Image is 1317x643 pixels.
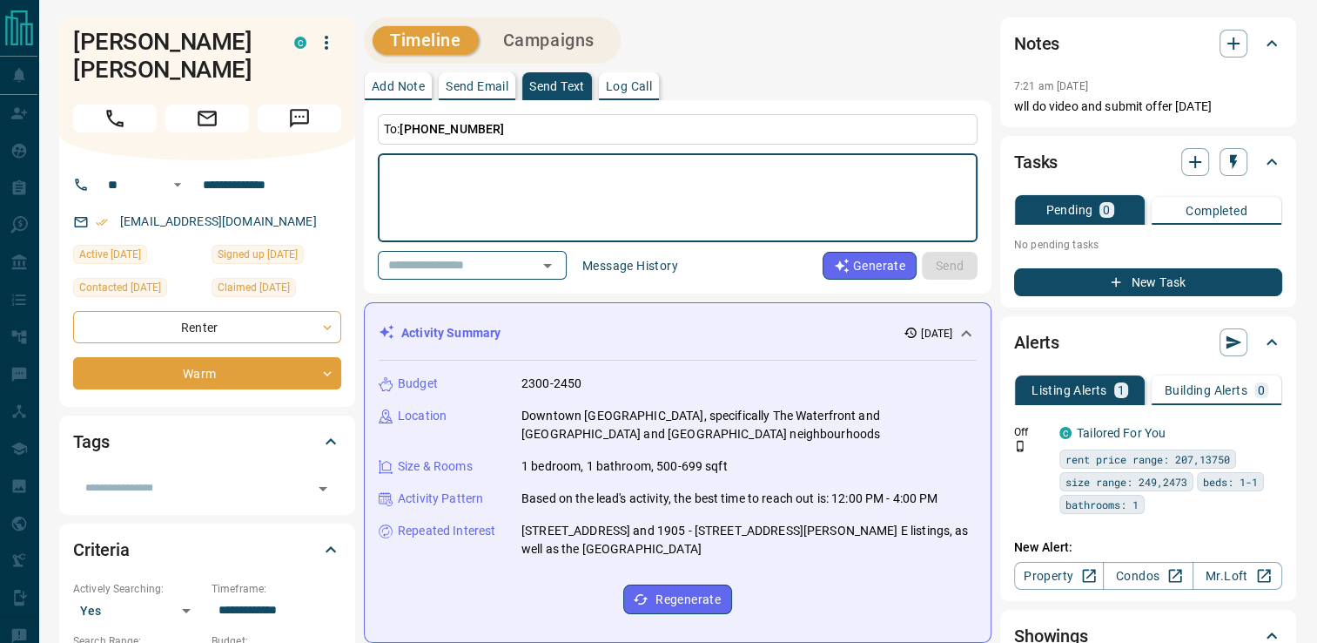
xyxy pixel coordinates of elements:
[1103,204,1110,216] p: 0
[73,581,203,597] p: Actively Searching:
[529,80,585,92] p: Send Text
[486,26,612,55] button: Campaigns
[400,122,504,136] span: [PHONE_NUMBER]
[398,375,438,393] p: Budget
[212,581,341,597] p: Timeframe:
[1014,148,1058,176] h2: Tasks
[921,326,952,342] p: [DATE]
[73,278,203,302] div: Fri Aug 08 2025
[212,278,341,302] div: Wed Jul 02 2025
[398,490,483,508] p: Activity Pattern
[572,252,689,280] button: Message History
[1014,440,1026,452] svg: Push Notification Only
[120,214,317,228] a: [EMAIL_ADDRESS][DOMAIN_NAME]
[1103,562,1193,590] a: Condos
[73,529,341,571] div: Criteria
[823,252,917,280] button: Generate
[73,597,203,625] div: Yes
[379,317,977,349] div: Activity Summary[DATE]
[73,357,341,389] div: Warm
[1014,98,1282,116] p: wll do video and submit offer [DATE]
[1014,562,1104,590] a: Property
[79,279,161,296] span: Contacted [DATE]
[1014,424,1049,440] p: Off
[311,477,335,501] button: Open
[535,254,560,278] button: Open
[73,311,341,343] div: Renter
[623,585,732,614] button: Regenerate
[373,26,479,55] button: Timeline
[73,536,130,564] h2: Criteria
[372,80,425,92] p: Add Note
[1077,426,1166,440] a: Tailored For You
[1186,205,1247,217] p: Completed
[73,105,157,132] span: Call
[1014,321,1282,363] div: Alerts
[1193,562,1282,590] a: Mr.Loft
[1014,328,1059,356] h2: Alerts
[398,522,495,540] p: Repeated Interest
[258,105,341,132] span: Message
[378,114,978,145] p: To:
[1031,384,1107,396] p: Listing Alerts
[521,375,581,393] p: 2300-2450
[1065,473,1187,491] span: size range: 249,2473
[167,174,188,195] button: Open
[606,80,652,92] p: Log Call
[1065,450,1230,468] span: rent price range: 207,13750
[401,324,501,342] p: Activity Summary
[521,457,728,476] p: 1 bedroom, 1 bathroom, 500-699 sqft
[1014,141,1282,183] div: Tasks
[521,407,977,443] p: Downtown [GEOGRAPHIC_DATA], specifically The Waterfront and [GEOGRAPHIC_DATA] and [GEOGRAPHIC_DAT...
[73,245,203,269] div: Sun Aug 10 2025
[1258,384,1265,396] p: 0
[1014,23,1282,64] div: Notes
[165,105,249,132] span: Email
[521,490,937,508] p: Based on the lead's activity, the best time to reach out is: 12:00 PM - 4:00 PM
[398,407,447,425] p: Location
[1014,538,1282,557] p: New Alert:
[1165,384,1247,396] p: Building Alerts
[1118,384,1125,396] p: 1
[521,522,977,558] p: [STREET_ADDRESS] and 1905 - [STREET_ADDRESS][PERSON_NAME] E listings, as well as the [GEOGRAPHIC_...
[73,421,341,463] div: Tags
[79,246,141,263] span: Active [DATE]
[1014,268,1282,296] button: New Task
[446,80,508,92] p: Send Email
[218,279,290,296] span: Claimed [DATE]
[73,428,109,456] h2: Tags
[1045,204,1092,216] p: Pending
[96,216,108,228] svg: Email Verified
[1203,473,1258,491] span: beds: 1-1
[398,457,473,476] p: Size & Rooms
[1014,80,1088,92] p: 7:21 am [DATE]
[294,37,306,49] div: condos.ca
[212,245,341,269] div: Tue Jul 01 2025
[73,28,268,84] h1: [PERSON_NAME] [PERSON_NAME]
[1065,496,1139,513] span: bathrooms: 1
[1014,30,1059,58] h2: Notes
[218,246,298,263] span: Signed up [DATE]
[1059,427,1072,439] div: condos.ca
[1014,232,1282,258] p: No pending tasks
